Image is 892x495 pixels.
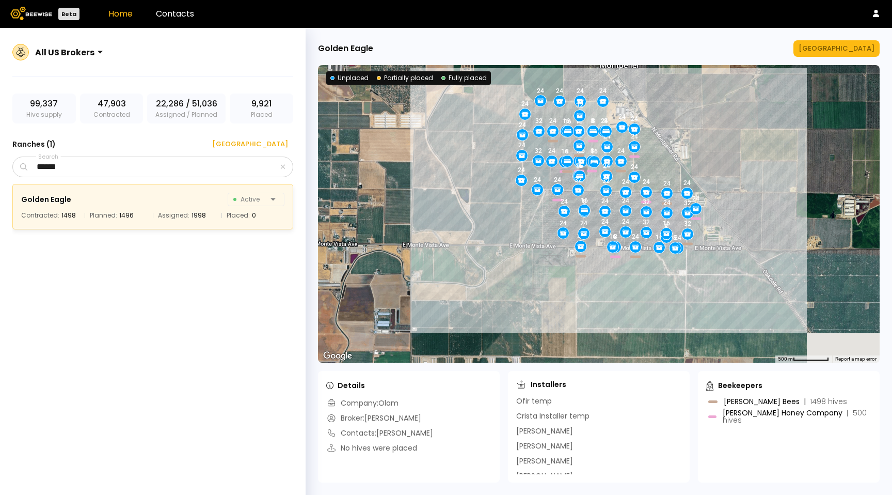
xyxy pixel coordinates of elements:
[581,197,588,204] div: 16
[321,349,355,363] img: Google
[810,396,847,407] span: 1498 hives
[318,42,373,55] div: Golden Eagle
[156,98,217,110] span: 22,286 / 51,036
[377,73,433,83] div: Partially placed
[724,398,847,405] div: [PERSON_NAME] Bees
[560,220,567,227] div: 24
[617,147,625,154] div: 24
[200,136,293,152] button: [GEOGRAPHIC_DATA]
[21,210,59,221] span: Contracted:
[603,162,610,169] div: 24
[326,398,399,409] div: Company: Olam
[601,117,608,125] div: 24
[631,133,638,140] div: 24
[643,178,650,185] div: 24
[10,7,52,20] img: Beewise logo
[516,411,590,422] div: Crista Installer temp
[535,147,542,154] div: 32
[723,409,869,424] div: [PERSON_NAME] Honey Company
[775,355,832,363] button: Map Scale: 500 m per 66 pixels
[591,117,594,125] div: 8
[518,166,525,174] div: 24
[622,178,629,185] div: 24
[799,43,874,54] div: [GEOGRAPHIC_DATA]
[61,210,76,221] div: 1498
[192,210,206,221] div: 1998
[556,87,563,95] div: 24
[548,147,555,154] div: 24
[561,148,568,155] div: 16
[516,441,573,452] div: [PERSON_NAME]
[516,456,573,467] div: [PERSON_NAME]
[601,218,609,225] div: 24
[622,197,629,205] div: 24
[723,408,867,425] span: 500 hives
[564,118,571,125] div: 16
[12,94,76,123] div: Hive supply
[519,121,526,129] div: 24
[518,142,525,149] div: 24
[778,356,793,362] span: 500 m
[549,117,556,125] div: 24
[251,98,272,110] span: 9,921
[835,356,877,362] a: Report a map error
[580,220,587,227] div: 24
[663,180,671,187] div: 24
[643,219,650,226] div: 32
[683,179,691,187] div: 24
[684,199,691,207] div: 32
[534,176,541,183] div: 24
[673,234,677,241] div: 8
[535,117,543,125] div: 32
[577,87,584,95] div: 24
[326,413,421,424] div: Broker: [PERSON_NAME]
[674,234,681,241] div: 24
[108,8,133,20] a: Home
[521,100,529,107] div: 24
[21,193,71,206] div: Golden Eagle
[12,137,56,151] h3: Ranches ( 1 )
[516,396,552,407] div: Ofir temp
[90,210,117,221] span: Planned:
[516,379,566,390] div: Installers
[575,162,582,169] div: 16
[656,234,663,241] div: 16
[330,73,369,83] div: Unplaced
[692,195,699,202] div: 24
[80,94,144,123] div: Contracted
[575,176,582,183] div: 32
[576,162,583,169] div: 16
[156,8,194,20] a: Contacts
[663,199,671,206] div: 24
[321,349,355,363] a: Open this area in Google Maps (opens a new window)
[622,218,629,225] div: 24
[233,193,266,206] span: Active
[804,396,806,407] div: |
[98,98,126,110] span: 47,903
[793,40,880,57] button: [GEOGRAPHIC_DATA]
[227,210,250,221] span: Placed:
[230,94,293,123] div: Placed
[601,197,609,205] div: 24
[663,220,670,227] div: 16
[326,443,417,454] div: No hives were placed
[35,46,94,59] div: All US Brokers
[631,163,638,171] div: 24
[592,117,595,125] div: 8
[602,177,610,184] div: 32
[516,426,573,437] div: [PERSON_NAME]
[561,198,568,205] div: 24
[847,408,849,418] div: |
[326,380,365,391] div: Details
[326,428,433,439] div: Contacts: [PERSON_NAME]
[631,115,638,122] div: 24
[119,210,134,221] div: 1496
[537,87,544,95] div: 24
[706,380,762,391] div: Beekeepers
[565,148,569,155] div: 8
[684,220,691,227] div: 32
[591,148,598,155] div: 16
[609,233,616,240] div: 16
[205,139,288,149] div: [GEOGRAPHIC_DATA]
[604,117,608,125] div: 8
